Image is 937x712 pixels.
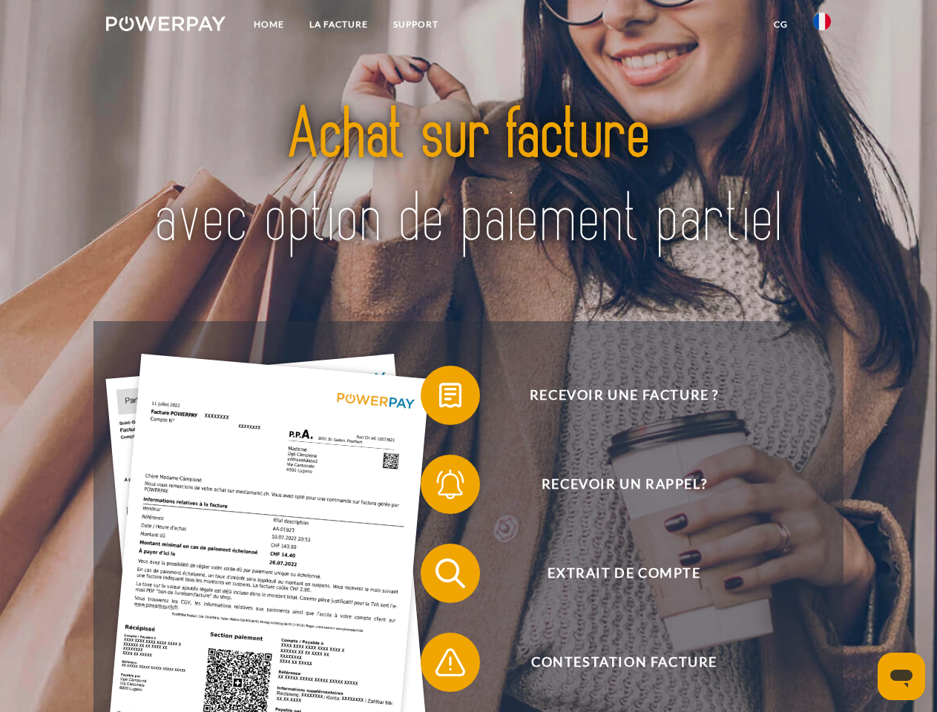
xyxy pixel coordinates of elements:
button: Recevoir une facture ? [421,366,806,425]
button: Contestation Facture [421,633,806,692]
button: Extrait de compte [421,544,806,603]
img: fr [813,13,831,30]
iframe: Bouton de lancement de la fenêtre de messagerie [878,653,925,700]
button: Recevoir un rappel? [421,455,806,514]
span: Recevoir une facture ? [442,366,806,425]
img: qb_bill.svg [432,377,469,414]
img: qb_warning.svg [432,644,469,681]
img: qb_search.svg [432,555,469,592]
a: CG [761,11,800,38]
a: Home [241,11,297,38]
img: qb_bell.svg [432,466,469,503]
img: title-powerpay_fr.svg [142,71,795,284]
span: Extrait de compte [442,544,806,603]
a: LA FACTURE [297,11,381,38]
span: Recevoir un rappel? [442,455,806,514]
img: logo-powerpay-white.svg [106,16,226,31]
span: Contestation Facture [442,633,806,692]
a: Support [381,11,451,38]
